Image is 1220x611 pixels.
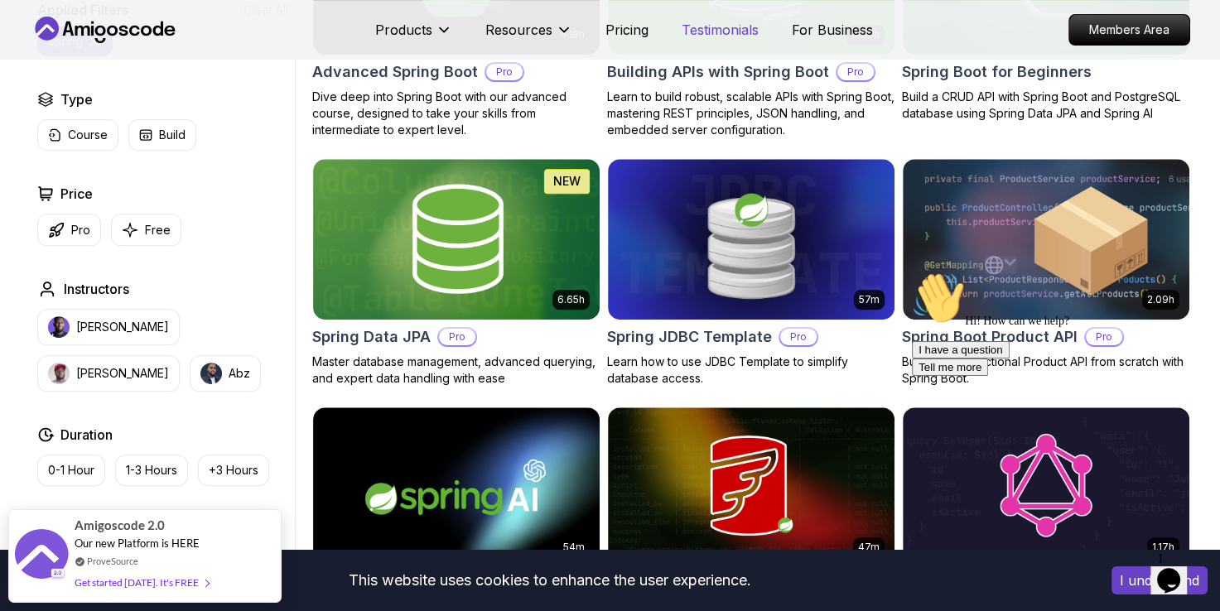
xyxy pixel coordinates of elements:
h2: Spring JDBC Template [607,325,772,349]
p: Pro [837,64,874,80]
img: :wave: [7,7,60,60]
button: Tell me more [7,94,83,111]
p: Pro [780,329,817,345]
h2: Price [60,184,93,204]
p: 57m [859,293,880,306]
button: Course [37,119,118,151]
button: instructor img[PERSON_NAME] [37,309,180,345]
p: Pro [71,222,90,238]
p: 54m [563,541,585,554]
p: Dive deep into Spring Boot with our advanced course, designed to take your skills from intermedia... [312,89,600,138]
iframe: chat widget [905,265,1203,536]
img: Spring Data JPA card [313,159,600,320]
h2: Advanced Spring Boot [312,60,478,84]
p: Members Area [1069,15,1189,45]
a: For Business [792,20,873,40]
p: [PERSON_NAME] [76,365,169,382]
p: Build [159,127,186,143]
a: Spring Data JPA card6.65hNEWSpring Data JPAProMaster database management, advanced querying, and ... [312,158,600,387]
img: instructor img [48,363,70,384]
h2: Instructors [64,279,129,299]
a: Pricing [605,20,649,40]
h2: Building APIs with Spring Boot [607,60,829,84]
p: Products [375,20,432,40]
span: Amigoscode 2.0 [75,516,165,535]
button: instructor img[PERSON_NAME] [37,355,180,392]
img: Spring AI card [313,407,600,568]
p: NEW [553,173,581,190]
p: Build a fully functional Product API from scratch with Spring Boot. [902,354,1190,387]
span: Hi! How can we help? [7,50,164,62]
p: Master database management, advanced querying, and expert data handling with ease [312,354,600,387]
button: Accept cookies [1112,566,1208,594]
p: 1-3 Hours [126,462,177,479]
img: instructor img [48,316,70,338]
p: Learn to build robust, scalable APIs with Spring Boot, mastering REST principles, JSON handling, ... [607,89,895,138]
img: instructor img [200,363,222,384]
h2: Spring Boot Product API [902,325,1078,349]
p: Free [145,222,171,238]
button: Pro [37,214,101,246]
a: ProveSource [87,554,138,568]
a: Spring Boot Product API card2.09hSpring Boot Product APIProBuild a fully functional Product API f... [902,158,1190,387]
p: 0-1 Hour [48,462,94,479]
button: Products [375,20,452,53]
p: 1.17h [1152,541,1174,554]
button: instructor imgAbz [190,355,261,392]
p: [PERSON_NAME] [76,319,169,335]
p: 6.65h [557,293,585,306]
h2: Type [60,89,93,109]
img: provesource social proof notification image [15,529,69,583]
button: Build [128,119,196,151]
img: Spring Boot Product API card [903,159,1189,320]
button: +3 Hours [198,455,269,486]
h2: Spring Boot for Beginners [902,60,1092,84]
p: Abz [229,365,250,382]
p: +3 Hours [209,462,258,479]
img: Flyway and Spring Boot card [608,407,895,568]
button: 0-1 Hour [37,455,105,486]
p: Build a CRUD API with Spring Boot and PostgreSQL database using Spring Data JPA and Spring AI [902,89,1190,122]
button: 1-3 Hours [115,455,188,486]
span: Our new Platform is HERE [75,536,200,550]
div: Get started [DATE]. It's FREE [75,573,209,592]
a: Testimonials [682,20,759,40]
a: Members Area [1068,14,1190,46]
button: Free [111,214,181,246]
iframe: chat widget [1150,545,1203,594]
p: Pro [486,64,523,80]
img: Spring JDBC Template card [608,159,895,320]
button: Resources [485,20,572,53]
div: 👋Hi! How can we help?I have a questionTell me more [7,7,305,111]
h2: Spring Data JPA [312,325,431,349]
p: Course [68,127,108,143]
p: Resources [485,20,552,40]
a: Spring JDBC Template card57mSpring JDBC TemplateProLearn how to use JDBC Template to simplify dat... [607,158,895,387]
img: Spring for GraphQL card [903,407,1189,568]
p: Pro [439,329,475,345]
button: I have a question [7,76,104,94]
div: This website uses cookies to enhance the user experience. [12,562,1087,599]
h2: Duration [60,425,113,445]
p: Learn how to use JDBC Template to simplify database access. [607,354,895,387]
p: 47m [858,541,880,554]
